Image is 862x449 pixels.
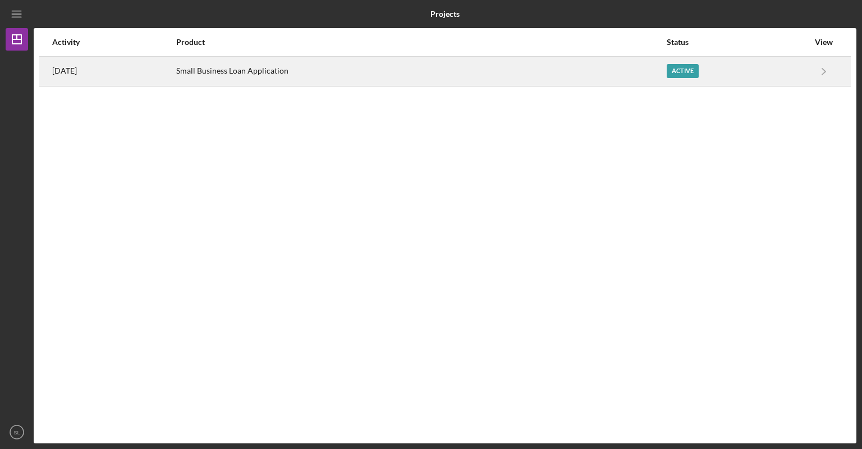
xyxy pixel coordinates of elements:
[176,38,666,47] div: Product
[667,38,809,47] div: Status
[810,38,838,47] div: View
[6,421,28,443] button: SL
[52,66,77,75] time: 2025-09-04 16:26
[430,10,460,19] b: Projects
[52,38,175,47] div: Activity
[13,429,20,436] text: SL
[667,64,699,78] div: Active
[176,57,666,85] div: Small Business Loan Application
